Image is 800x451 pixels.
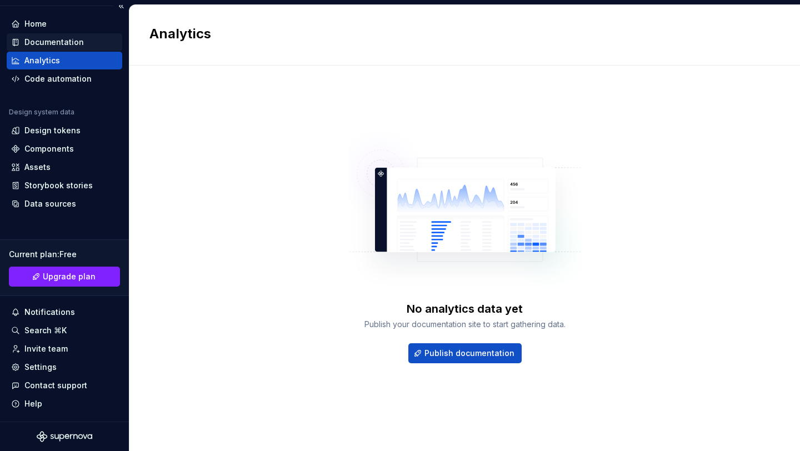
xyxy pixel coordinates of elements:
div: Analytics [24,55,60,66]
div: No analytics data yet [407,301,523,317]
h2: Analytics [149,25,767,43]
div: Settings [24,362,57,373]
a: Analytics [7,52,122,69]
button: Contact support [7,377,122,394]
div: Documentation [24,37,84,48]
button: Search ⌘K [7,322,122,339]
div: Home [24,18,47,29]
a: Components [7,140,122,158]
div: Storybook stories [24,180,93,191]
div: Contact support [24,380,87,391]
div: Invite team [24,343,68,354]
span: Publish documentation [424,348,514,359]
div: Help [24,398,42,409]
div: Code automation [24,73,92,84]
a: Documentation [7,33,122,51]
button: Help [7,395,122,413]
span: Upgrade plan [43,271,96,282]
button: Publish documentation [408,343,522,363]
div: Publish your documentation site to start gathering data. [364,319,566,330]
div: Components [24,143,74,154]
a: Storybook stories [7,177,122,194]
a: Upgrade plan [9,267,120,287]
svg: Supernova Logo [37,431,92,442]
a: Assets [7,158,122,176]
button: Notifications [7,303,122,321]
a: Design tokens [7,122,122,139]
a: Home [7,15,122,33]
a: Settings [7,358,122,376]
div: Design system data [9,108,74,117]
a: Data sources [7,195,122,213]
a: Code automation [7,70,122,88]
div: Notifications [24,307,75,318]
a: Invite team [7,340,122,358]
div: Current plan : Free [9,249,120,260]
div: Data sources [24,198,76,209]
div: Design tokens [24,125,81,136]
div: Search ⌘K [24,325,67,336]
div: Assets [24,162,51,173]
